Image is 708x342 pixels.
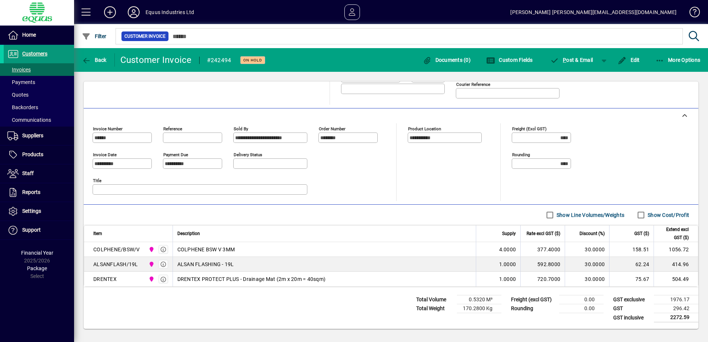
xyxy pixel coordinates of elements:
mat-label: Courier Reference [456,82,490,87]
span: Filter [82,33,107,39]
div: 592.8000 [525,261,560,268]
span: 2N NORTHERN [147,275,155,283]
div: Equus Industries Ltd [146,6,194,18]
button: Edit [616,53,642,67]
div: #242494 [207,54,231,66]
span: Payments [7,79,35,85]
div: 720.7000 [525,275,560,283]
span: Description [177,229,200,238]
span: Extend excl GST ($) [658,225,689,242]
mat-label: Invoice date [93,152,117,157]
span: ALSAN FLASHING - 19L [177,261,234,268]
span: Item [93,229,102,238]
td: Rounding [507,304,559,313]
a: Communications [4,114,74,126]
span: 1.0000 [499,275,516,283]
span: 2N NORTHERN [147,245,155,254]
div: ALSANFLASH/19L [93,261,138,268]
div: [PERSON_NAME] [PERSON_NAME][EMAIL_ADDRESS][DOMAIN_NAME] [510,6,677,18]
a: Payments [4,76,74,88]
button: More Options [654,53,702,67]
span: Discount (%) [580,229,605,238]
td: 1976.17 [654,295,698,304]
mat-label: Order number [319,126,345,131]
td: 0.00 [559,295,604,304]
a: Invoices [4,63,74,76]
span: Support [22,227,41,233]
td: 75.67 [609,272,654,286]
span: More Options [655,57,701,63]
a: Reports [4,183,74,202]
span: Staff [22,170,34,176]
span: 4.0000 [499,246,516,253]
label: Show Cost/Profit [646,211,689,219]
td: Freight (excl GST) [507,295,559,304]
span: Back [82,57,107,63]
div: COLPHENE/BSW/V [93,246,140,253]
a: Support [4,221,74,239]
a: Staff [4,164,74,183]
a: Settings [4,202,74,221]
td: 0.5320 M³ [457,295,501,304]
td: 62.24 [609,257,654,272]
td: 504.49 [654,272,698,286]
button: Custom Fields [484,53,535,67]
mat-label: Reference [163,126,182,131]
mat-label: Invoice number [93,126,123,131]
mat-label: Sold by [234,126,248,131]
span: Communications [7,117,51,123]
td: 30.0000 [565,272,609,286]
button: Documents (0) [421,53,472,67]
span: Edit [618,57,640,63]
mat-label: Freight (excl GST) [512,126,547,131]
span: Customers [22,51,47,57]
span: Customer Invoice [124,33,166,40]
td: 414.96 [654,257,698,272]
span: Products [22,151,43,157]
a: Quotes [4,88,74,101]
app-page-header-button: Back [74,53,115,67]
td: 30.0000 [565,257,609,272]
mat-label: Delivery status [234,152,262,157]
span: Supply [502,229,516,238]
td: 158.51 [609,242,654,257]
span: Reports [22,189,40,195]
a: Suppliers [4,127,74,145]
a: Products [4,145,74,164]
span: 1.0000 [499,261,516,268]
div: 377.4000 [525,246,560,253]
td: 2272.59 [654,313,698,322]
mat-label: Product location [408,126,441,131]
span: Financial Year [21,250,53,256]
a: Knowledge Base [684,1,699,26]
div: DRENTEX [93,275,117,283]
span: ost & Email [550,57,593,63]
mat-label: Title [93,178,101,183]
span: DRENTEX PROTECT PLUS - Drainage Mat (2m x 20m = 40sqm) [177,275,326,283]
button: Back [80,53,108,67]
div: Customer Invoice [120,54,192,66]
span: Package [27,265,47,271]
span: Invoices [7,67,31,73]
span: Custom Fields [486,57,533,63]
mat-label: Rounding [512,152,530,157]
button: Filter [80,30,108,43]
td: GST exclusive [610,295,654,304]
span: Home [22,32,36,38]
span: Documents (0) [423,57,471,63]
a: Backorders [4,101,74,114]
td: 296.42 [654,304,698,313]
td: GST inclusive [610,313,654,322]
span: 2N NORTHERN [147,260,155,268]
span: On hold [243,58,262,63]
span: COLPHENE BSW V 3MM [177,246,235,253]
span: Backorders [7,104,38,110]
label: Show Line Volumes/Weights [555,211,624,219]
span: Rate excl GST ($) [527,229,560,238]
td: 170.2800 Kg [457,304,501,313]
a: Home [4,26,74,44]
td: Total Volume [413,295,457,304]
button: Profile [122,6,146,19]
span: Suppliers [22,133,43,138]
button: Post & Email [547,53,597,67]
